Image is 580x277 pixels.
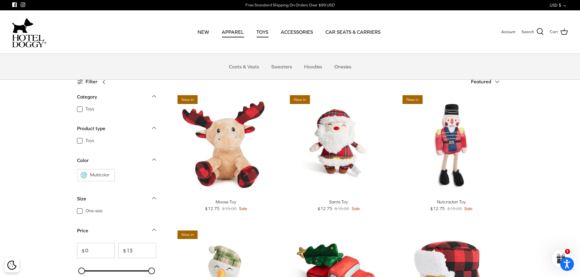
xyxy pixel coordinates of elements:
a: Sweaters [266,57,297,76]
span: Account [501,29,515,34]
div: Free Standard Shipping On Orders Over $99 USD [245,2,335,8]
a: Hoodies [299,57,328,76]
span: $ [77,248,85,253]
div: Primary navigation [90,22,488,42]
a: Santa Toy [287,92,390,196]
a: Coats & Vests [223,57,265,76]
span: $15.00 [447,205,462,212]
a: Moose Toy [174,92,278,196]
span: 15% off [402,230,424,239]
img: Cookie policy [7,261,16,270]
a: Facebook [12,2,17,7]
span: $12.75 [430,205,445,212]
span: Sale [239,205,247,212]
div: Santa Toy [287,199,390,205]
a: Price [77,226,156,239]
a: Search [522,28,544,36]
span: New in [178,230,198,239]
span: Filter [86,78,97,86]
div: Size [77,195,86,203]
span: Sale [352,205,360,212]
img: hoteldoggycom [12,35,46,47]
a: CAR SEATS & CARRIERS [320,22,386,42]
div: Category [77,93,97,101]
span: New in [290,95,310,104]
a: NEW [192,22,215,42]
a: Filter [77,74,110,89]
span: $12.75 [318,205,332,212]
a: Moose Toy $12.75 $15.00 Sale [174,199,278,212]
span: Toys [86,106,94,112]
a: Account [501,29,515,35]
a: Product type [77,124,156,137]
a: Nutcracker Toy [399,92,503,196]
button: Featured [471,75,503,88]
span: $15.00 [222,205,237,212]
div: Cookie policy [5,258,19,272]
input: To [118,243,156,258]
a: Santa Toy $12.75 $15.00 Sale [287,199,390,212]
a: Color [77,155,156,169]
a: hoteldoggycom [12,16,46,47]
div: Nutcracker Toy [399,199,503,205]
span: $12.75 [205,205,220,212]
span: One-size [86,208,103,214]
span: Multicolor [90,172,111,178]
img: dog-icon.svg [12,16,33,35]
span: 15% off [290,230,311,239]
a: Instagram [21,2,25,7]
div: Price [77,227,88,235]
span: Sale [464,205,473,212]
a: ACCESSORIES [275,22,318,42]
span: New in [178,95,198,104]
a: Nutcracker Toy $12.75 $15.00 Sale [399,199,503,212]
span: Cart [550,29,558,35]
span: Search [522,29,534,35]
a: Category [77,92,156,106]
span: New in [402,95,423,104]
span: $ [119,248,126,253]
a: Size [77,194,156,208]
a: Free Standard Shipping On Orders Over $99 USD [245,1,335,10]
div: Moose Toy [174,199,278,205]
button: Cookie policy [6,260,17,271]
div: Product type [77,125,105,133]
a: Cart [550,28,568,36]
div: Color [77,157,89,164]
span: Featured [471,79,491,84]
a: Onesies [329,57,357,76]
a: APPAREL [216,22,249,42]
input: From [77,243,115,258]
span: Toys [86,138,94,144]
a: TOYS [251,22,274,42]
span: $15.00 [335,205,349,212]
